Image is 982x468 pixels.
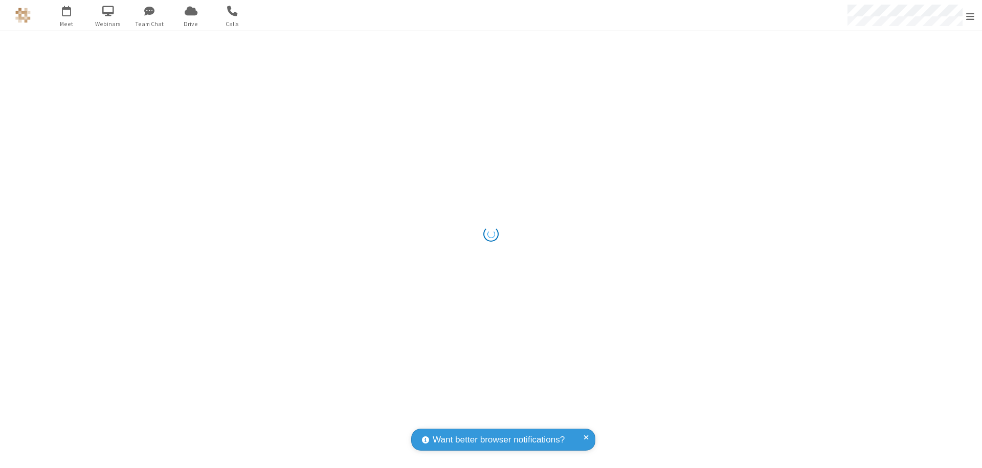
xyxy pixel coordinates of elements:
[130,19,169,29] span: Team Chat
[172,19,210,29] span: Drive
[89,19,127,29] span: Webinars
[213,19,252,29] span: Calls
[48,19,86,29] span: Meet
[15,8,31,23] img: QA Selenium DO NOT DELETE OR CHANGE
[433,433,565,447] span: Want better browser notifications?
